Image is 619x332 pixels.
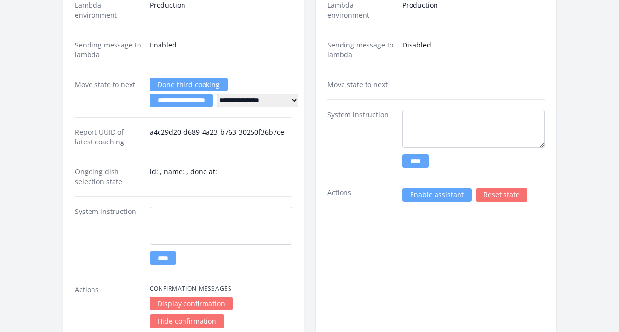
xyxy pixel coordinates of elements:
a: Reset state [476,188,527,202]
a: Done third cooking [150,78,228,91]
dd: Production [150,0,292,20]
a: Enable assistant [402,188,472,202]
a: Display confirmation [150,297,233,310]
dt: Move state to next [75,80,142,107]
dt: Report UUID of latest coaching [75,127,142,147]
dt: Ongoing dish selection state [75,167,142,187]
dt: Lambda environment [75,0,142,20]
dd: Production [402,0,545,20]
dt: System instruction [327,110,394,168]
dt: Sending message to lambda [75,40,142,60]
dt: System instruction [75,207,142,265]
dt: Move state to next [327,80,394,90]
a: Hide confirmation [150,314,224,328]
dd: Enabled [150,40,292,60]
dt: Actions [327,188,394,202]
dt: Lambda environment [327,0,394,20]
dd: Disabled [402,40,545,60]
dd: id: , name: , done at: [150,167,292,187]
h4: Confirmation Messages [150,285,292,293]
dt: Sending message to lambda [327,40,394,60]
dd: a4c29d20-d689-4a23-b763-30250f36b7ce [150,127,292,147]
